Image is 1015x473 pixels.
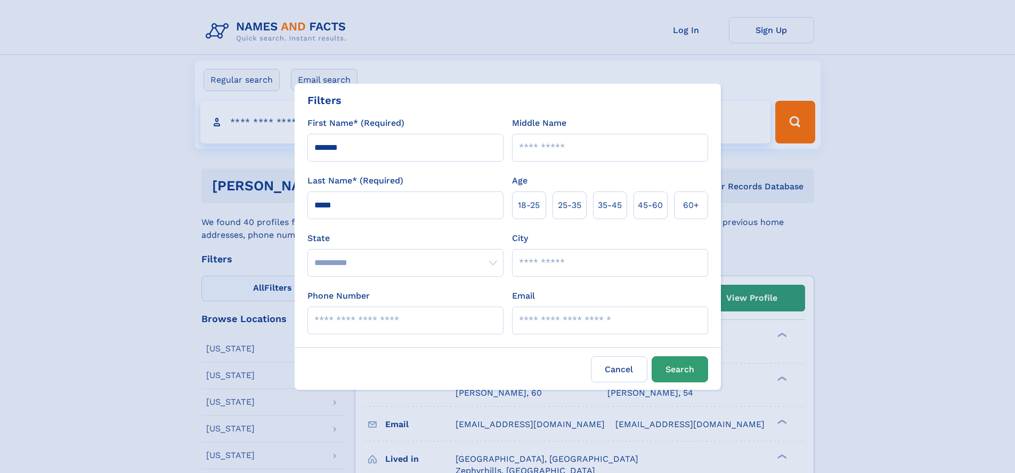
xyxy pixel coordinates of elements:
label: Age [512,174,527,187]
div: Filters [307,92,342,108]
span: 45‑60 [638,199,663,212]
label: City [512,232,528,245]
span: 18‑25 [518,199,540,212]
label: Email [512,290,535,302]
label: Last Name* (Required) [307,174,403,187]
span: 35‑45 [598,199,622,212]
label: Phone Number [307,290,370,302]
span: 60+ [683,199,699,212]
label: Cancel [591,356,647,382]
label: Middle Name [512,117,566,130]
span: 25‑35 [558,199,581,212]
button: Search [652,356,708,382]
label: State [307,232,504,245]
label: First Name* (Required) [307,117,404,130]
